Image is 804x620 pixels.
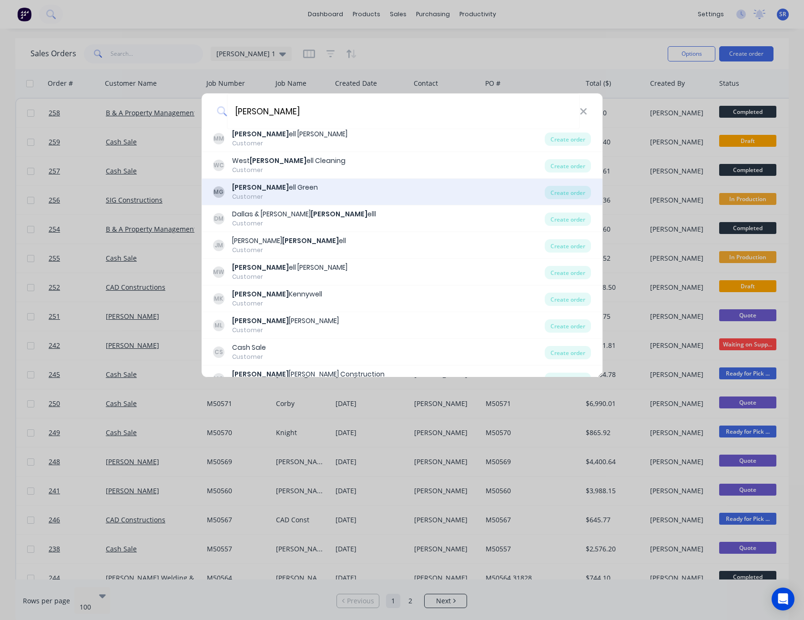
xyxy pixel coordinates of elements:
div: [PERSON_NAME] Construction [232,369,385,379]
b: [PERSON_NAME] [232,369,289,379]
div: Create order [545,319,591,333]
div: Create order [545,186,591,199]
div: MG [213,186,224,198]
div: ell Green [232,183,318,193]
div: Customer [232,273,347,281]
div: MC [213,373,224,385]
div: Customer [232,193,318,201]
b: [PERSON_NAME] [232,129,289,139]
b: [PERSON_NAME] [232,263,289,272]
div: CS [213,346,224,358]
b: [PERSON_NAME] [232,289,289,299]
div: Kennywell [232,289,322,299]
b: [PERSON_NAME] [311,209,367,219]
div: ell [PERSON_NAME] [232,129,347,139]
div: Customer [232,353,266,361]
div: JM [213,240,224,251]
b: [PERSON_NAME] [282,236,339,245]
div: Customer [232,246,346,254]
div: [PERSON_NAME] ell [232,236,346,246]
div: Create order [545,373,591,386]
input: Enter a customer name to create a new order... [227,93,580,129]
div: Customer [232,299,322,308]
div: ML [213,320,224,331]
div: Create order [545,266,591,279]
div: DM [213,213,224,224]
div: Create order [545,293,591,306]
b: [PERSON_NAME] [250,156,306,165]
div: Customer [232,219,376,228]
div: Customer [232,326,339,335]
div: [PERSON_NAME] [232,316,339,326]
div: Customer [232,166,346,174]
div: Create order [545,132,591,146]
div: MK [213,293,224,305]
div: Customer [232,139,347,148]
div: Create order [545,239,591,253]
div: MW [213,266,224,278]
div: Dallas & [PERSON_NAME] elll [232,209,376,219]
div: Create order [545,213,591,226]
div: MM [213,133,224,144]
div: Create order [545,159,591,173]
div: West ell Cleaning [232,156,346,166]
div: WC [213,160,224,171]
div: Create order [545,346,591,359]
b: [PERSON_NAME] [232,183,289,192]
div: ell [PERSON_NAME] [232,263,347,273]
div: Cash Sale [232,343,266,353]
div: Open Intercom Messenger [772,588,794,610]
b: [PERSON_NAME] [232,316,289,325]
